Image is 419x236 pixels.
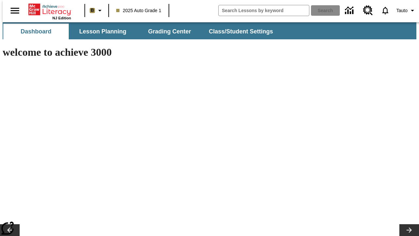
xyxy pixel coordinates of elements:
button: Grading Center [137,24,202,39]
div: Home [28,2,71,20]
span: Dashboard [21,28,51,35]
button: Lesson Planning [70,24,136,39]
span: Lesson Planning [79,28,126,35]
button: Lesson carousel, Next [399,224,419,236]
button: Class/Student Settings [204,24,278,39]
button: Boost Class color is light brown. Change class color [87,5,106,16]
button: Open side menu [5,1,25,20]
div: SubNavbar [3,22,416,39]
h1: welcome to achieve 3000 [3,46,285,58]
span: 2025 Auto Grade 1 [116,7,161,14]
span: NJ Edition [52,16,71,20]
span: Grading Center [148,28,191,35]
a: Resource Center, Will open in new tab [359,2,377,19]
span: Tauto [396,7,408,14]
div: SubNavbar [3,24,279,39]
a: Data Center [341,2,359,20]
span: Class/Student Settings [209,28,273,35]
button: Profile/Settings [394,5,419,16]
a: Home [28,3,71,16]
input: search field [219,5,309,16]
a: Notifications [377,2,394,19]
button: Dashboard [3,24,69,39]
span: B [91,6,94,14]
